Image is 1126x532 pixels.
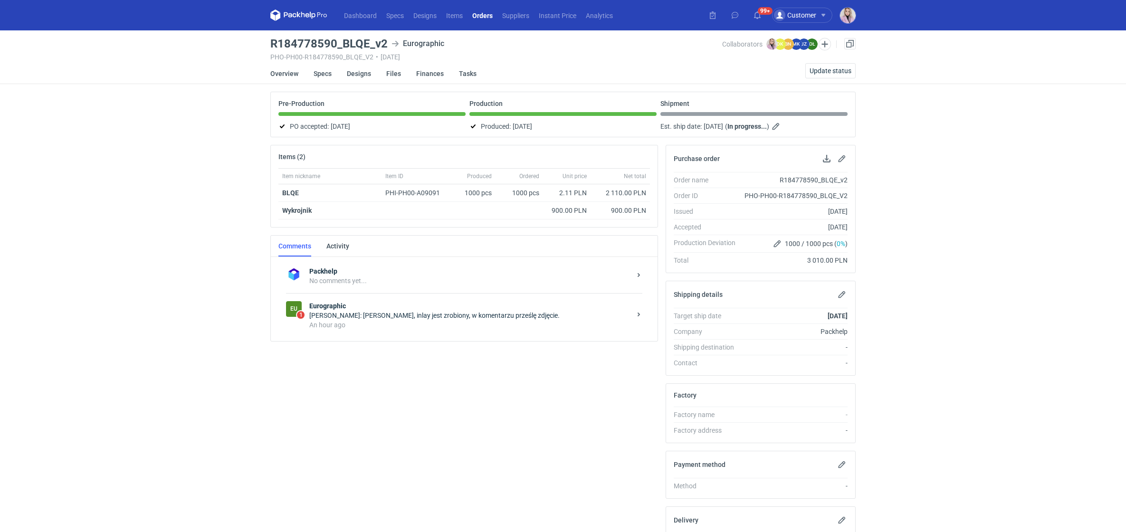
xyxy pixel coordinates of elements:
[725,123,727,130] em: (
[772,8,840,23] button: Customer
[674,207,743,216] div: Issued
[326,236,349,256] a: Activity
[282,189,299,197] strong: BLQE
[624,172,646,180] span: Net total
[278,100,324,107] p: Pre-Production
[772,238,783,249] button: Edit production Deviation
[674,175,743,185] div: Order name
[743,207,848,216] div: [DATE]
[798,38,810,50] figcaption: JZ
[767,123,769,130] em: )
[837,240,845,247] span: 0%
[750,8,765,23] button: 99+
[810,67,851,74] span: Update status
[594,206,646,215] div: 900.00 PLN
[704,121,723,132] span: [DATE]
[743,410,848,419] div: -
[453,184,496,202] div: 1000 pcs
[441,9,468,21] a: Items
[409,9,441,21] a: Designs
[771,121,782,132] button: Edit estimated shipping date
[743,175,848,185] div: R184778590_BLQE_v2
[497,9,534,21] a: Suppliers
[282,172,320,180] span: Item nickname
[469,121,657,132] div: Produced:
[722,40,763,48] span: Collaborators
[674,358,743,368] div: Contact
[309,301,631,311] strong: Eurographic
[547,188,587,198] div: 2.11 PLN
[416,63,444,84] a: Finances
[743,327,848,336] div: Packhelp
[674,481,743,491] div: Method
[282,207,312,214] strong: Wykrojnik
[766,38,778,50] img: Klaudia Wiśniewska
[674,311,743,321] div: Target ship date
[674,516,698,524] h2: Delivery
[674,461,725,468] h2: Payment method
[270,53,722,61] div: PHO-PH00-R184778590_BLQE_V2 [DATE]
[286,301,302,317] figcaption: Eu
[674,426,743,435] div: Factory address
[513,121,532,132] span: [DATE]
[660,121,848,132] div: Est. ship date:
[286,266,302,282] div: Packhelp
[836,153,848,164] button: Edit purchase order
[594,188,646,198] div: 2 110.00 PLN
[660,100,689,107] p: Shipment
[278,153,305,161] h2: Items (2)
[534,9,581,21] a: Instant Price
[785,239,848,248] span: 1000 / 1000 pcs ( )
[743,256,848,265] div: 3 010.00 PLN
[743,358,848,368] div: -
[774,38,786,50] figcaption: DK
[385,188,449,198] div: PHI-PH00-A09091
[674,191,743,200] div: Order ID
[805,63,856,78] button: Update status
[270,9,327,21] svg: Packhelp Pro
[386,63,401,84] a: Files
[743,222,848,232] div: [DATE]
[309,320,631,330] div: An hour ago
[270,63,298,84] a: Overview
[674,327,743,336] div: Company
[331,121,350,132] span: [DATE]
[309,276,631,285] div: No comments yet...
[743,191,848,200] div: PHO-PH00-R184778590_BLQE_V2
[782,38,794,50] figcaption: BN
[339,9,382,21] a: Dashboard
[743,481,848,491] div: -
[791,38,802,50] figcaption: MK
[836,514,848,526] button: Edit delivery details
[468,9,497,21] a: Orders
[459,63,477,84] a: Tasks
[581,9,618,21] a: Analytics
[743,426,848,435] div: -
[391,38,444,49] div: Eurographic
[674,222,743,232] div: Accepted
[309,311,631,320] div: [PERSON_NAME]: [PERSON_NAME], inlay jest zrobiony, w komentarzu prześlę zdjęcie.
[385,172,403,180] span: Item ID
[674,238,743,249] div: Production Deviation
[674,155,720,162] h2: Purchase order
[297,311,305,319] span: 1
[819,38,831,50] button: Edit collaborators
[774,9,816,21] div: Customer
[806,38,818,50] figcaption: OŁ
[836,459,848,470] button: Edit payment method
[840,8,856,23] img: Klaudia Wiśniewska
[314,63,332,84] a: Specs
[674,256,743,265] div: Total
[547,206,587,215] div: 900.00 PLN
[278,236,311,256] a: Comments
[836,289,848,300] button: Edit shipping details
[844,38,856,49] a: Duplicate
[727,123,767,130] strong: In progress...
[821,153,832,164] button: Download PO
[563,172,587,180] span: Unit price
[309,266,631,276] strong: Packhelp
[674,391,697,399] h2: Factory
[828,312,848,320] strong: [DATE]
